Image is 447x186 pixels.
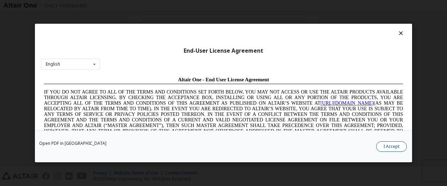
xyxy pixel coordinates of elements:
div: English [46,62,60,66]
a: [URL][DOMAIN_NAME] [279,27,332,32]
span: Lore Ipsumd Sit Ame Cons Adipisc Elitseddo (“Eiusmodte”) in utlabor Etdolo Magnaaliqua Eni. (“Adm... [3,71,362,121]
span: IF YOU DO NOT AGREE TO ALL OF THE TERMS AND CONDITIONS SET FORTH BELOW, YOU MAY NOT ACCESS OR USE... [3,15,362,65]
span: Altair One - End User License Agreement [137,3,228,8]
button: I Accept [376,141,407,152]
div: End-User License Agreement [41,47,406,54]
a: Open PDF in [GEOGRAPHIC_DATA] [39,141,107,146]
